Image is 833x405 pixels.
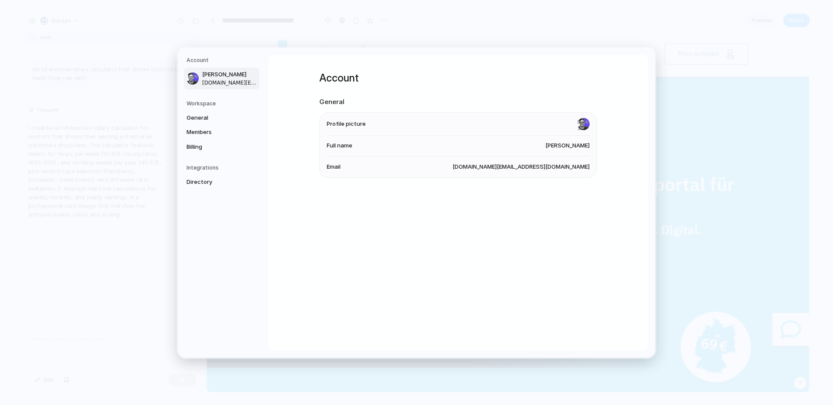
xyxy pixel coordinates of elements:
a: [PERSON_NAME][DOMAIN_NAME][EMAIL_ADDRESS][DOMAIN_NAME] [184,68,259,89]
span: [PERSON_NAME] [545,141,590,150]
h2: General [319,97,597,107]
a: General [184,111,259,124]
h5: Integrations [187,164,259,172]
div: 120€/Std. [172,276,198,288]
div: Dienst übernehmen [188,80,278,101]
h1: Account [319,70,597,86]
span: Full name [327,141,352,150]
button: arztpool unverbindlich testen [105,297,271,316]
span: arztpool unverbindlich testen [142,302,234,310]
span: [PERSON_NAME] [202,70,258,79]
a: Mehr Informationen [322,243,571,253]
p: Honorar für Ihren Vertreter €/Std. [110,234,271,245]
span: Profile picture [327,119,366,128]
span: Directory [187,178,242,186]
div: 45€/Std. [112,276,138,288]
div: Menü [421,19,456,29]
span: General [187,113,242,122]
div: Dienst vertreten lassen [98,75,188,101]
a: Directory [184,175,259,189]
span: Unabhängig. Zuverlässig. Digital. [322,203,571,215]
span: Billing [187,142,242,151]
span: Members [187,128,242,137]
div: 200€/Std. [237,276,263,288]
span: Sitzdienst [217,114,249,125]
a: Members [184,125,259,139]
h2: Ihr Vermittlungsportal für KV-Dienste [322,149,571,196]
img: KV-Dienst vetreten lassen ab 69€ [495,291,577,374]
div: Mein arztpool [482,13,571,35]
h5: Workspace [187,99,259,107]
div: 75€/Std. [131,252,167,265]
span: [DOMAIN_NAME][EMAIL_ADDRESS][DOMAIN_NAME] [202,78,258,86]
span: Email [327,162,341,171]
a: Billing [184,140,259,154]
span: Fahrdienst [134,114,168,125]
span: Ohne Dienst [134,132,174,142]
h5: Account [187,56,259,64]
span: [DOMAIN_NAME][EMAIL_ADDRESS][DOMAIN_NAME] [453,162,590,171]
